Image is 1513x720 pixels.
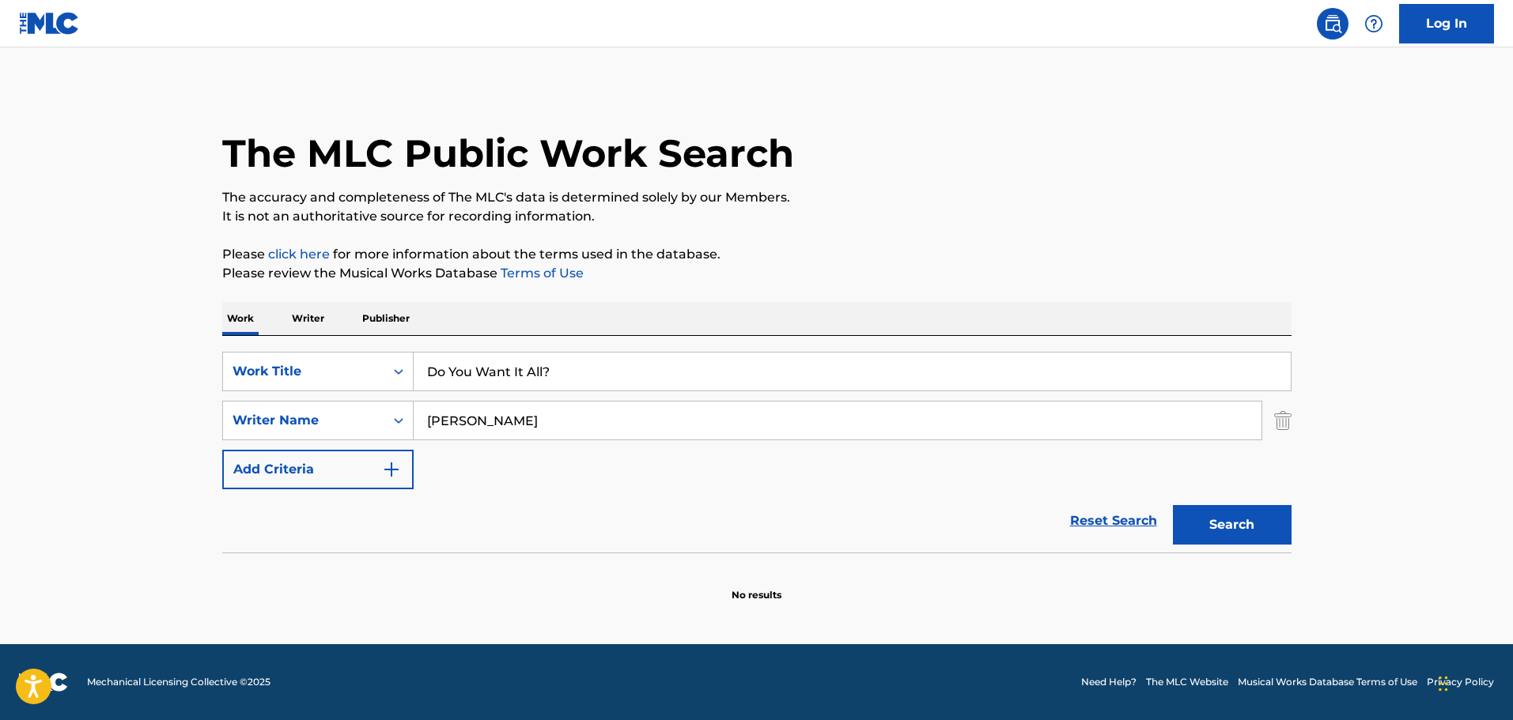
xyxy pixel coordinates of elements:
img: search [1323,14,1342,33]
a: The MLC Website [1146,675,1228,689]
div: Help [1358,8,1390,40]
a: Privacy Policy [1427,675,1494,689]
a: Musical Works Database Terms of Use [1238,675,1417,689]
a: Log In [1399,4,1494,43]
a: Terms of Use [497,266,584,281]
span: Mechanical Licensing Collective © 2025 [87,675,270,689]
p: Publisher [357,302,414,335]
img: logo [19,673,68,692]
p: No results [732,569,781,602]
img: help [1364,14,1383,33]
div: Drag [1439,660,1448,707]
a: Public Search [1317,8,1348,40]
h1: The MLC Public Work Search [222,130,794,177]
p: Please for more information about the terms used in the database. [222,245,1292,264]
p: Please review the Musical Works Database [222,264,1292,283]
img: MLC Logo [19,12,80,35]
p: The accuracy and completeness of The MLC's data is determined solely by our Members. [222,188,1292,207]
button: Add Criteria [222,450,414,489]
img: Delete Criterion [1274,401,1292,440]
img: 9d2ae6d4665cec9f34b9.svg [382,460,401,479]
p: It is not an authoritative source for recording information. [222,207,1292,226]
div: Writer Name [233,411,375,430]
button: Search [1173,505,1292,545]
a: click here [268,247,330,262]
p: Writer [287,302,329,335]
form: Search Form [222,352,1292,552]
iframe: Chat Widget [1434,644,1513,720]
p: Work [222,302,259,335]
div: Work Title [233,362,375,381]
a: Need Help? [1081,675,1137,689]
a: Reset Search [1062,503,1165,538]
